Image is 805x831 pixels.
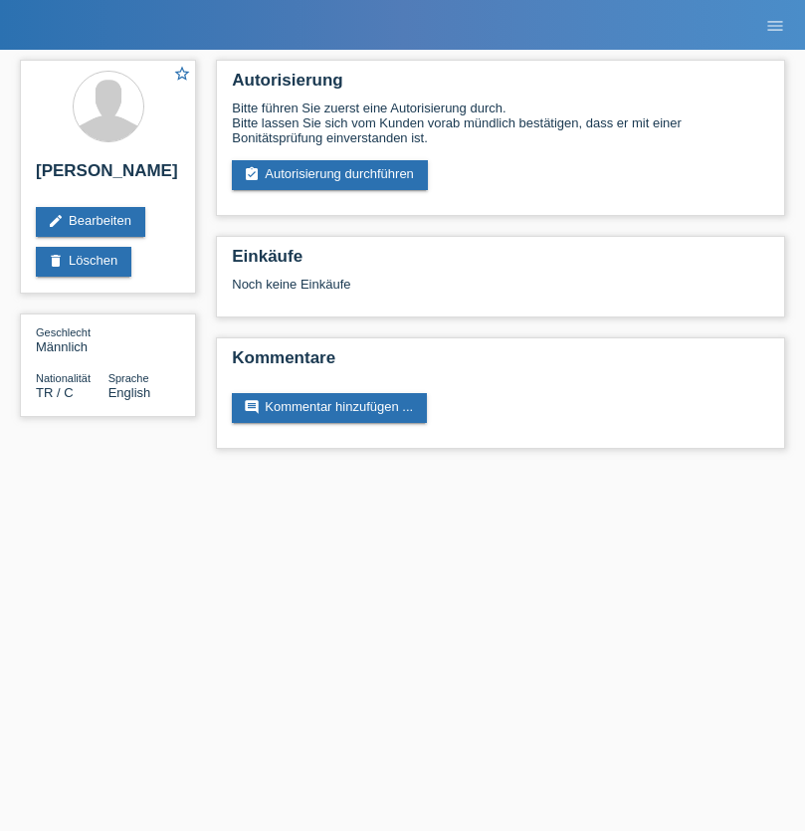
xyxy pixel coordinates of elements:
[36,372,91,384] span: Nationalität
[232,160,428,190] a: assignment_turned_inAutorisierung durchführen
[232,101,769,145] div: Bitte führen Sie zuerst eine Autorisierung durch. Bitte lassen Sie sich vom Kunden vorab mündlich...
[36,207,145,237] a: editBearbeiten
[173,65,191,83] i: star_border
[36,161,180,191] h2: [PERSON_NAME]
[232,247,769,277] h2: Einkäufe
[36,385,74,400] span: Türkei / C / 13.12.2014
[765,16,785,36] i: menu
[48,253,64,269] i: delete
[232,348,769,378] h2: Kommentare
[244,399,260,415] i: comment
[173,65,191,86] a: star_border
[36,247,131,277] a: deleteLöschen
[108,385,151,400] span: English
[108,372,149,384] span: Sprache
[232,393,427,423] a: commentKommentar hinzufügen ...
[232,71,769,101] h2: Autorisierung
[36,326,91,338] span: Geschlecht
[755,19,795,31] a: menu
[232,277,769,307] div: Noch keine Einkäufe
[48,213,64,229] i: edit
[244,166,260,182] i: assignment_turned_in
[36,324,108,354] div: Männlich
